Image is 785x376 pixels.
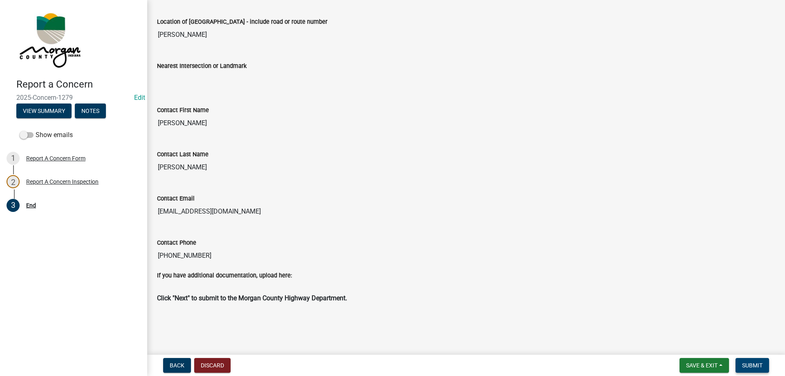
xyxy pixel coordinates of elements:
[157,152,209,158] label: Contact Last Name
[75,104,106,118] button: Notes
[16,108,72,115] wm-modal-confirm: Summary
[26,179,99,185] div: Report A Concern Inspection
[16,79,141,90] h4: Report a Concern
[157,108,209,113] label: Contact First Name
[134,94,145,101] wm-modal-confirm: Edit Application Number
[157,19,327,25] label: Location of [GEOGRAPHIC_DATA] - include road or route number
[680,358,729,373] button: Save & Exit
[134,94,145,101] a: Edit
[163,358,191,373] button: Back
[742,362,763,369] span: Submit
[7,199,20,212] div: 3
[170,362,184,369] span: Back
[157,240,196,246] label: Contact Phone
[20,130,73,140] label: Show emails
[7,175,20,188] div: 2
[16,9,82,70] img: Morgan County, Indiana
[26,203,36,208] div: End
[16,104,72,118] button: View Summary
[157,294,347,302] strong: Click "Next" to submit to the Morgan County Highway Department.
[194,358,231,373] button: Discard
[7,152,20,165] div: 1
[686,362,718,369] span: Save & Exit
[75,108,106,115] wm-modal-confirm: Notes
[26,155,85,161] div: Report A Concern Form
[157,273,292,279] label: If you have additional documentation, upload here:
[157,63,247,69] label: Nearest Intersection or Landmark
[16,94,131,101] span: 2025-Concern-1279
[157,196,195,202] label: Contact Email
[736,358,769,373] button: Submit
